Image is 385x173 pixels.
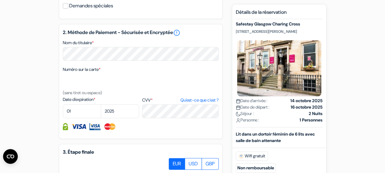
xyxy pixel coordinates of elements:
label: GBP [202,158,219,170]
h5: Safestay Glasgow Charing Cross [236,22,323,27]
a: error_outline [173,29,180,37]
button: Ouvrir le widget CMP [3,149,18,164]
h5: Détails de la réservation [236,9,323,19]
h5: 2. Méthode de Paiement - Sécurisée et Encryptée [63,29,219,37]
span: Séjour : [236,110,254,117]
img: Information de carte de crédit entièrement encryptée et sécurisée [63,123,68,130]
b: Lit dans un dortoir féminin de 6 lits avec salle de bain attenante [236,131,315,143]
a: Qu'est-ce que c'est ? [180,97,218,103]
span: Personne : [236,117,259,123]
span: Date d'arrivée : [236,98,267,104]
strong: 2 Nuits [309,110,323,117]
strong: 1 Personnes [300,117,323,123]
img: user_icon.svg [236,118,240,123]
span: Date de départ : [236,104,270,110]
label: EUR [169,158,185,170]
img: Visa Electron [89,123,100,130]
img: Visa [71,123,86,130]
img: calendar.svg [236,99,240,103]
img: free_wifi.svg [239,154,243,159]
label: Demandes spéciales [69,2,113,10]
div: Basic radio toggle button group [169,158,219,170]
strong: 14 octobre 2025 [290,98,323,104]
label: USD [185,158,202,170]
small: Non remboursable [236,163,276,173]
img: Master Card [104,123,116,130]
h5: 3. Étape finale [63,149,219,155]
span: Wifi gratuit [236,152,268,161]
img: calendar.svg [236,105,240,110]
strong: 16 octobre 2025 [291,104,323,110]
small: (sans tiret ou espace) [63,90,102,95]
img: moon.svg [236,112,240,116]
label: Nom du titulaire [63,40,94,46]
label: Date d'expiration [63,96,139,103]
p: [STREET_ADDRESS][PERSON_NAME] [236,29,323,34]
label: CVV [142,97,218,103]
label: Numéro sur la carte [63,66,100,73]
